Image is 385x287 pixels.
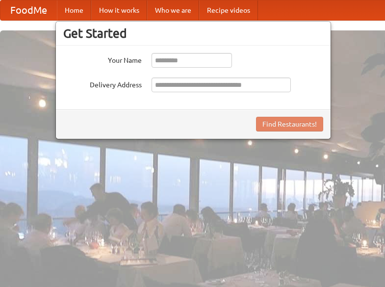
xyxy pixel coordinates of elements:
[147,0,199,20] a: Who we are
[63,53,142,65] label: Your Name
[57,0,91,20] a: Home
[0,0,57,20] a: FoodMe
[199,0,258,20] a: Recipe videos
[256,117,323,131] button: Find Restaurants!
[63,26,323,41] h3: Get Started
[63,78,142,90] label: Delivery Address
[91,0,147,20] a: How it works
